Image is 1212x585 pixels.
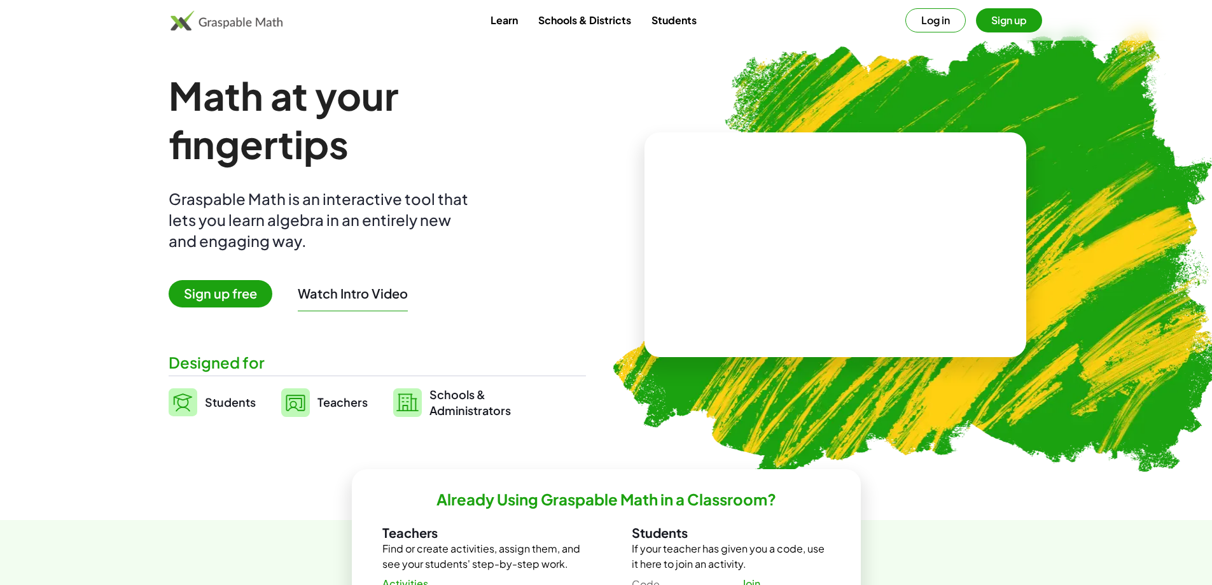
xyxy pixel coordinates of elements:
a: Teachers [281,386,368,418]
span: Students [205,395,256,409]
p: Find or create activities, assign them, and see your students' step-by-step work. [382,541,581,572]
p: If your teacher has given you a code, use it here to join an activity. [632,541,830,572]
h3: Teachers [382,525,581,541]
button: Log in [905,8,966,32]
span: Teachers [317,395,368,409]
h3: Students [632,525,830,541]
a: Students [641,8,707,32]
span: Schools & Administrators [429,386,511,418]
div: Designed for [169,352,586,373]
a: Learn [480,8,528,32]
span: Sign up free [169,280,272,307]
a: Schools & Districts [528,8,641,32]
h2: Already Using Graspable Math in a Classroom? [436,490,776,509]
a: Schools &Administrators [393,386,511,418]
div: Graspable Math is an interactive tool that lets you learn algebra in an entirely new and engaging... [169,188,474,251]
img: svg%3e [393,388,422,417]
video: What is this? This is dynamic math notation. Dynamic math notation plays a central role in how Gr... [740,197,931,293]
h1: Math at your fingertips [169,71,573,168]
img: svg%3e [281,388,310,417]
a: Students [169,386,256,418]
button: Watch Intro Video [298,285,408,302]
button: Sign up [976,8,1042,32]
img: svg%3e [169,388,197,416]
